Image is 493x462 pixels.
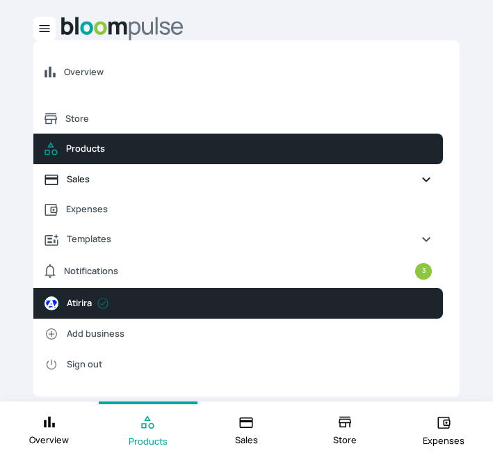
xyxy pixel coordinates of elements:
span: Sign out [67,358,432,371]
span: Products [129,435,168,448]
span: Add business [67,327,432,340]
span: Overview [29,433,69,447]
a: Expenses [394,401,493,459]
span: Notifications [64,264,118,278]
a: Add business [33,319,443,349]
a: Products [33,134,443,164]
a: Templates [33,224,443,254]
a: Atirira [33,288,443,319]
a: Store [33,104,443,134]
a: Sign out [33,349,443,380]
span: Templates [67,232,410,246]
a: Store [296,401,394,459]
a: Products [99,401,197,459]
a: Overview [33,57,460,87]
span: Products [66,142,432,155]
span: Expenses [423,434,464,447]
a: Sales [33,164,443,194]
aside: Sidebar [33,17,460,413]
a: Sales [197,401,296,459]
span: Expenses [66,202,432,216]
span: Store [65,112,432,125]
img: Bloom Logo [61,17,184,40]
span: Sales [235,433,258,447]
a: Notifications3 [33,255,443,288]
a: Expenses [33,194,443,224]
span: Overview [64,65,448,79]
span: Store [333,433,357,447]
span: Atirira [67,296,432,310]
small: 3 [415,263,432,280]
span: Sales [67,173,410,186]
